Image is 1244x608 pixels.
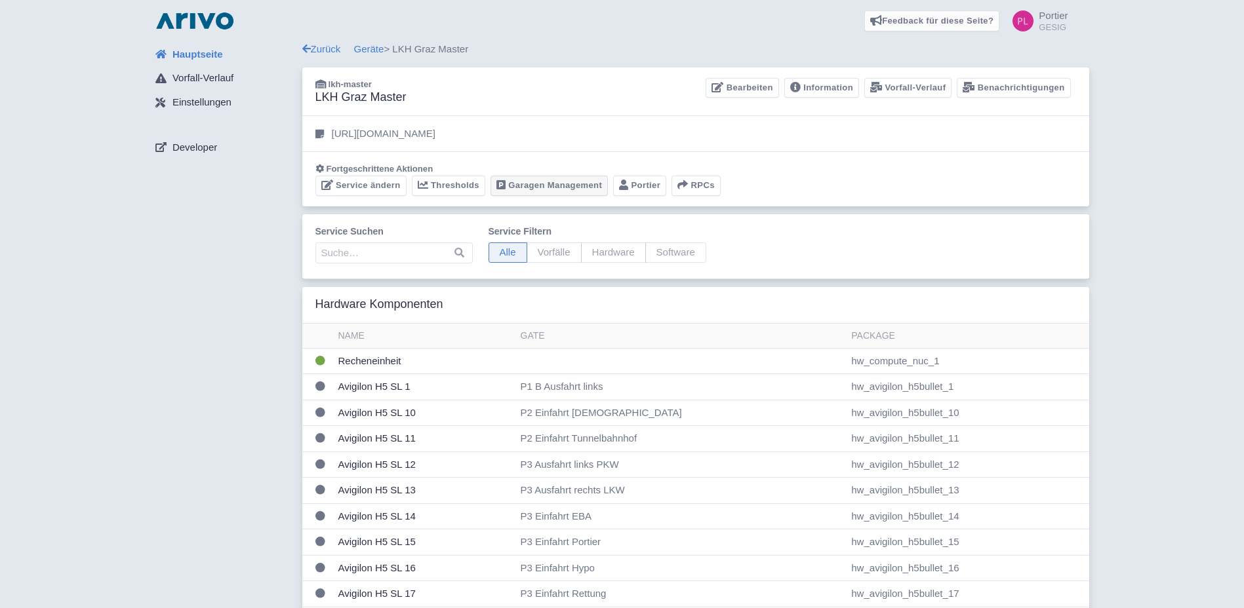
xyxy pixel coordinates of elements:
a: Zurück [302,43,341,54]
span: Einstellungen [172,95,231,110]
button: RPCs [672,176,721,196]
td: hw_avigilon_h5bullet_12 [846,451,1089,478]
td: Avigilon H5 SL 11 [333,426,515,452]
span: Software [645,242,706,263]
td: Avigilon H5 SL 15 [333,529,515,556]
a: Information [784,78,859,98]
td: P3 Ausfahrt rechts LKW [515,478,847,504]
a: Hauptseite [145,42,302,67]
a: Vorfall-Verlauf [864,78,952,98]
input: Suche… [315,242,473,263]
h3: LKH Graz Master [315,90,407,105]
span: Hardware [581,242,646,263]
td: hw_avigilon_h5bullet_10 [846,400,1089,426]
label: Service suchen [315,225,473,238]
td: hw_avigilon_h5bullet_11 [846,426,1089,452]
td: P2 Einfahrt Tunnelbahnhof [515,426,847,452]
a: Benachrichtigungen [957,78,1070,98]
span: Vorfälle [527,242,582,263]
a: Portier GESIG [1005,10,1068,31]
a: Garagen Management [491,176,608,196]
td: Avigilon H5 SL 14 [333,503,515,529]
td: P3 Einfahrt EBA [515,503,847,529]
a: Portier [613,176,666,196]
td: P3 Ausfahrt links PKW [515,451,847,478]
td: hw_compute_nuc_1 [846,348,1089,374]
td: hw_avigilon_h5bullet_16 [846,555,1089,581]
a: Bearbeiten [706,78,778,98]
td: hw_avigilon_h5bullet_13 [846,478,1089,504]
th: Gate [515,324,847,349]
div: > LKH Graz Master [302,42,1089,57]
a: Developer [145,135,302,160]
a: Vorfall-Verlauf [145,66,302,91]
td: hw_avigilon_h5bullet_17 [846,581,1089,607]
small: GESIG [1039,23,1068,31]
span: Alle [489,242,527,263]
span: Fortgeschrittene Aktionen [327,164,433,174]
a: Service ändern [315,176,407,196]
td: P3 Einfahrt Rettung [515,581,847,607]
a: Feedback für diese Seite? [864,10,1000,31]
a: Einstellungen [145,90,302,115]
a: Thresholds [412,176,485,196]
td: Avigilon H5 SL 10 [333,400,515,426]
td: Avigilon H5 SL 1 [333,374,515,400]
td: hw_avigilon_h5bullet_15 [846,529,1089,556]
td: Avigilon H5 SL 17 [333,581,515,607]
span: Hauptseite [172,47,223,62]
td: Recheneinheit [333,348,515,374]
th: Package [846,324,1089,349]
td: Avigilon H5 SL 12 [333,451,515,478]
span: Vorfall-Verlauf [172,71,233,86]
span: Portier [1039,10,1068,21]
label: Service filtern [489,225,706,238]
h3: Hardware Komponenten [315,297,443,312]
td: P2 Einfahrt [DEMOGRAPHIC_DATA] [515,400,847,426]
td: Avigilon H5 SL 13 [333,478,515,504]
a: Geräte [354,43,384,54]
span: Developer [172,140,217,155]
td: P3 Einfahrt Hypo [515,555,847,581]
span: lkh-master [329,79,372,89]
p: [URL][DOMAIN_NAME] [332,126,435,142]
td: Avigilon H5 SL 16 [333,555,515,581]
img: logo [153,10,237,31]
td: P3 Einfahrt Portier [515,529,847,556]
td: hw_avigilon_h5bullet_14 [846,503,1089,529]
td: hw_avigilon_h5bullet_1 [846,374,1089,400]
th: Name [333,324,515,349]
td: P1 B Ausfahrt links [515,374,847,400]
